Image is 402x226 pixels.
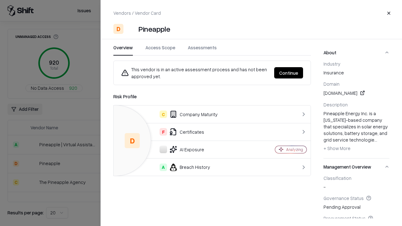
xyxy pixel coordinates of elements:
[323,69,389,76] span: insurance
[126,24,136,34] img: Pineapple
[323,195,389,201] div: Governance Status
[119,110,253,118] div: Company Maturity
[274,67,303,78] button: Continue
[323,143,350,153] button: + Show More
[323,44,389,61] button: About
[323,159,389,175] button: Management Overview
[119,146,253,153] div: AI Exposure
[119,164,253,171] div: Breach History
[323,61,389,67] div: Industry
[119,128,253,136] div: Certificates
[160,128,167,136] div: F
[113,24,123,34] div: D
[323,215,389,221] div: Procurement Status
[323,175,389,190] div: -
[125,133,140,148] div: D
[323,195,389,210] div: Pending Approval
[323,89,389,97] div: [DOMAIN_NAME]
[323,102,389,107] div: Description
[323,61,389,158] div: About
[113,44,133,56] button: Overview
[188,44,217,56] button: Assessments
[160,164,167,171] div: A
[139,24,170,34] div: Pineapple
[323,145,350,151] span: + Show More
[160,110,167,118] div: C
[145,44,175,56] button: Access Scope
[323,110,389,153] div: Pineapple Energy Inc. is a [US_STATE]-based company that specializes in solar energy solutions, b...
[323,175,389,181] div: Classification
[113,93,311,100] div: Risk Profile
[374,137,377,143] span: ...
[113,10,161,16] p: Vendors / Vendor Card
[323,81,389,87] div: Domain
[121,66,269,80] div: This vendor is in an active assessment process and has not been approved yet.
[286,147,303,152] div: Analyzing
